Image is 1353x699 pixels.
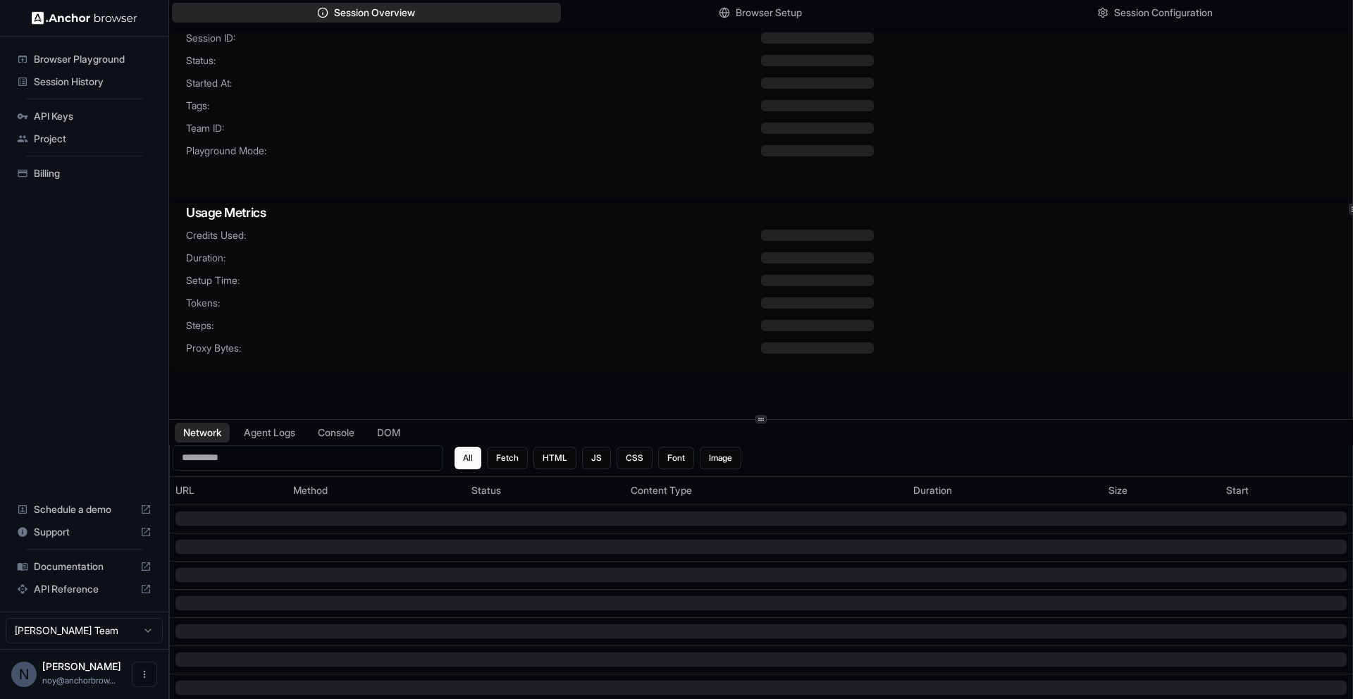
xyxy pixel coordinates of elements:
h3: Usage Metrics [186,203,1335,223]
span: Setup Time: [186,273,761,287]
div: API Keys [11,105,157,128]
div: Content Type [631,483,902,497]
div: Method [293,483,460,497]
span: Status: [186,54,761,68]
button: All [455,447,481,469]
div: Project [11,128,157,150]
span: Browser Setup [736,6,802,20]
div: URL [175,483,282,497]
span: Noy Meir [42,660,121,672]
div: Duration [913,483,1096,497]
div: Schedule a demo [11,498,157,521]
span: Proxy Bytes: [186,341,761,355]
span: Session Configuration [1114,6,1213,20]
span: Session Overview [334,6,415,20]
div: Browser Playground [11,48,157,70]
button: Font [658,447,694,469]
span: API Reference [34,582,135,596]
span: Session ID: [186,31,761,45]
button: DOM [369,423,409,443]
div: Session History [11,70,157,93]
div: Start [1226,483,1347,497]
button: CSS [617,447,653,469]
span: Documentation [34,559,135,574]
span: Session History [34,75,152,89]
span: Steps: [186,318,761,333]
span: Duration: [186,251,761,265]
span: API Keys [34,109,152,123]
span: Started At: [186,76,761,90]
button: Image [700,447,741,469]
button: Network [175,423,230,443]
span: Team ID: [186,121,761,135]
span: Schedule a demo [34,502,135,516]
button: Console [309,423,363,443]
button: JS [582,447,611,469]
span: Tags: [186,99,761,113]
img: Anchor Logo [32,11,137,25]
div: N [11,662,37,687]
div: Status [471,483,619,497]
span: Billing [34,166,152,180]
span: Credits Used: [186,228,761,242]
div: API Reference [11,578,157,600]
span: Browser Playground [34,52,152,66]
span: noy@anchorbrowser.io [42,675,116,686]
button: Fetch [487,447,528,469]
button: Agent Logs [235,423,304,443]
button: Open menu [132,662,157,687]
span: Playground Mode: [186,144,761,158]
div: Billing [11,162,157,185]
div: Size [1108,483,1215,497]
span: Support [34,525,135,539]
div: Documentation [11,555,157,578]
span: Tokens: [186,296,761,310]
button: HTML [533,447,576,469]
span: Project [34,132,152,146]
div: Support [11,521,157,543]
